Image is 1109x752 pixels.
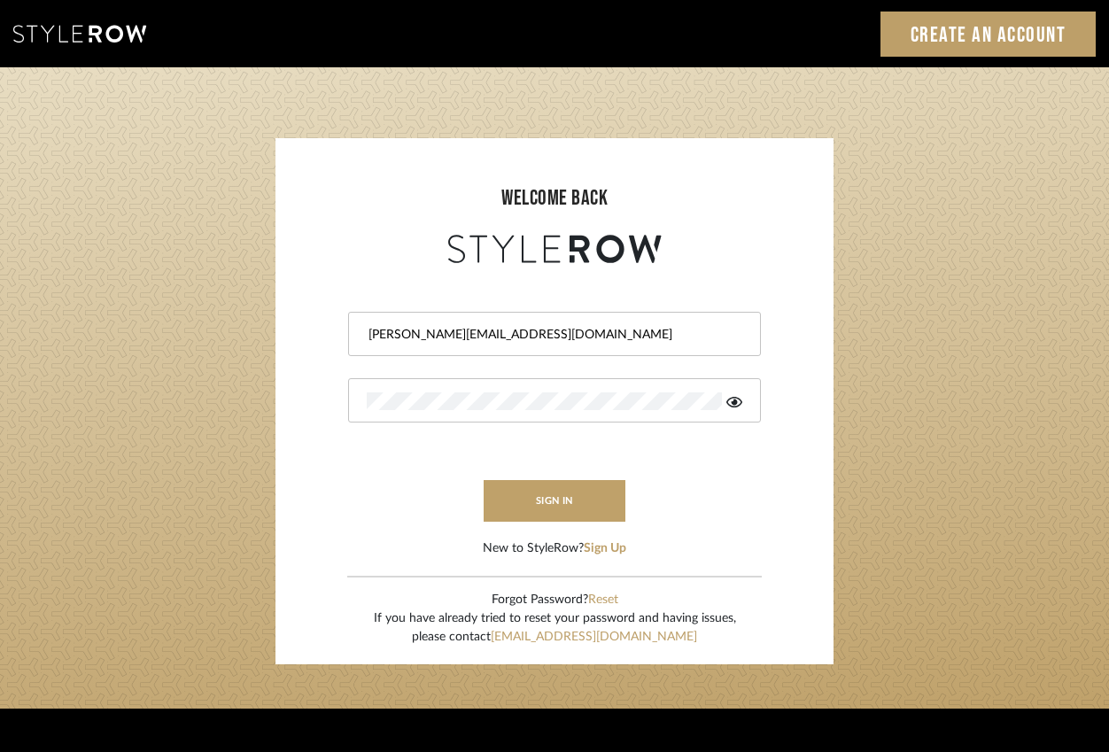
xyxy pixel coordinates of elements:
[484,480,625,522] button: sign in
[584,539,626,558] button: Sign Up
[483,539,626,558] div: New to StyleRow?
[374,591,736,609] div: Forgot Password?
[367,326,738,344] input: Email Address
[588,591,618,609] button: Reset
[491,631,697,643] a: [EMAIL_ADDRESS][DOMAIN_NAME]
[880,12,1097,57] a: Create an Account
[374,609,736,647] div: If you have already tried to reset your password and having issues, please contact
[293,182,816,214] div: welcome back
